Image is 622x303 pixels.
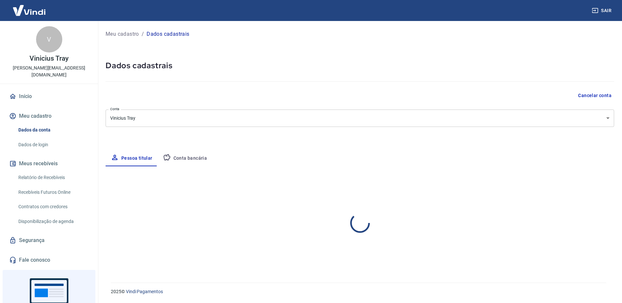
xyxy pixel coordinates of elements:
[106,110,614,127] div: Vinicius Tray
[16,186,90,199] a: Recebíveis Futuros Online
[591,5,614,17] button: Sair
[106,30,139,38] a: Meu cadastro
[142,30,144,38] p: /
[36,26,62,52] div: V
[16,138,90,151] a: Dados de login
[8,233,90,248] a: Segurança
[16,215,90,228] a: Disponibilização de agenda
[8,89,90,104] a: Início
[158,151,212,166] button: Conta bancária
[30,55,68,62] p: Vinicius Tray
[575,90,614,102] button: Cancelar conta
[8,156,90,171] button: Meus recebíveis
[16,123,90,137] a: Dados da conta
[8,253,90,267] a: Fale conosco
[16,200,90,213] a: Contratos com credores
[8,0,50,20] img: Vindi
[8,109,90,123] button: Meu cadastro
[16,171,90,184] a: Relatório de Recebíveis
[110,107,119,111] label: Conta
[5,65,93,78] p: [PERSON_NAME][EMAIL_ADDRESS][DOMAIN_NAME]
[126,289,163,294] a: Vindi Pagamentos
[106,60,614,71] h5: Dados cadastrais
[111,288,606,295] p: 2025 ©
[106,151,158,166] button: Pessoa titular
[147,30,189,38] p: Dados cadastrais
